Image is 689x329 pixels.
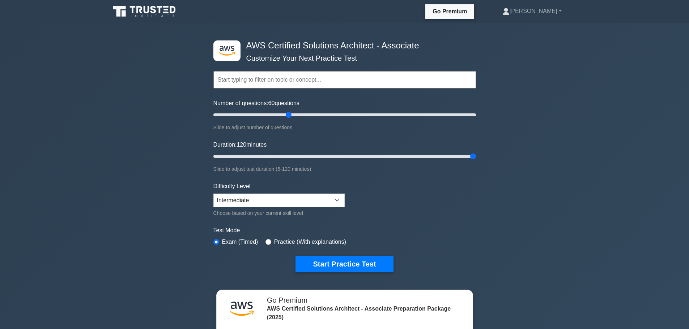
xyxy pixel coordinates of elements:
[213,99,299,108] label: Number of questions: questions
[213,71,476,88] input: Start typing to filter on topic or concept...
[213,226,476,235] label: Test Mode
[213,140,267,149] label: Duration: minutes
[222,238,258,246] label: Exam (Timed)
[268,100,275,106] span: 60
[213,209,345,217] div: Choose based on your current skill level
[213,165,476,173] div: Slide to adjust test duration (5-120 minutes)
[237,142,246,148] span: 120
[274,238,346,246] label: Practice (With explanations)
[213,123,476,132] div: Slide to adjust number of questions
[485,4,579,18] a: [PERSON_NAME]
[213,182,251,191] label: Difficulty Level
[295,256,393,272] button: Start Practice Test
[243,40,441,51] h4: AWS Certified Solutions Architect - Associate
[428,7,471,16] a: Go Premium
